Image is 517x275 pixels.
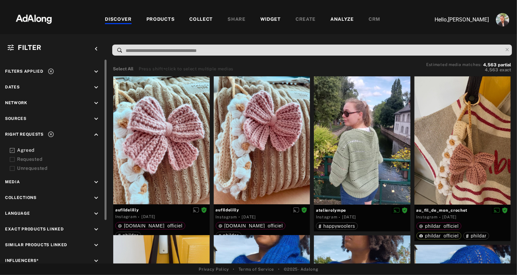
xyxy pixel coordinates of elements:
[369,16,380,24] div: CRM
[323,223,355,229] span: happywoolers
[483,63,511,67] button: 4,563partial
[443,215,457,219] time: 2025-10-07T12:04:43.000Z
[5,100,27,105] span: Network
[483,243,517,275] iframe: Chat Widget
[278,266,280,272] span: •
[92,99,100,107] i: keyboard_arrow_down
[146,16,175,24] div: PRODUCTS
[139,66,234,72] div: Press shift+click to select multiple medias
[224,223,283,228] span: [DOMAIN_NAME]_officiel
[92,179,100,186] i: keyboard_arrow_down
[342,215,356,219] time: 2025-10-07T16:05:50.000Z
[118,233,138,238] div: phildar
[4,8,63,28] img: 63233d7d88ed69de3c212112c67096b6.png
[5,227,64,231] span: Exact Products Linked
[5,195,37,200] span: Collections
[426,67,511,73] button: 4,563exact
[5,132,44,137] span: Right Requests
[425,223,459,229] span: phildar_officiel
[118,223,183,228] div: happywool.com_officiel
[422,16,489,24] p: Hello, [PERSON_NAME]
[5,243,67,247] span: Similar Products Linked
[5,69,44,74] span: Filters applied
[92,115,100,123] i: keyboard_arrow_down
[5,180,20,184] span: Media
[191,206,201,213] button: Enable diffusion on this media
[291,206,301,213] button: Enable diffusion on this media
[218,223,283,228] div: happywool.com_officiel
[113,66,133,72] button: Select All
[218,233,239,238] div: phildar
[425,233,459,238] span: phildar_officiel
[5,85,20,89] span: Dates
[494,11,511,28] button: Account settings
[92,210,100,217] i: keyboard_arrow_down
[242,215,256,219] time: 2025-10-08T11:22:19.000Z
[189,16,213,24] div: COLLECT
[284,266,318,272] span: © 2025 - Adalong
[471,233,487,238] span: phildar
[239,214,240,220] span: ·
[426,62,482,67] span: Estimated media matches:
[316,207,408,213] span: atelierolympe
[496,13,509,26] img: ACg8ocLjEk1irI4XXb49MzUGwa4F_C3PpCyg-3CPbiuLEZrYEA=s96-c
[239,266,274,272] a: Terms of Service
[92,242,100,249] i: keyboard_arrow_down
[483,62,497,67] span: 4,563
[115,207,208,213] span: aufildelilly
[18,44,42,52] span: Filter
[319,224,355,228] div: happywoolers
[402,208,408,212] span: Rights agreed
[5,116,26,121] span: Sources
[92,257,100,265] i: keyboard_arrow_down
[233,266,235,272] span: •
[416,207,509,213] span: au_fil_de_mon_crochet
[330,16,354,24] div: ANALYZE
[124,223,183,228] span: [DOMAIN_NAME]_officiel
[492,207,502,214] button: Disable diffusion on this media
[92,84,100,91] i: keyboard_arrow_down
[92,45,100,53] i: keyboard_arrow_left
[296,16,316,24] div: CREATE
[17,147,102,154] div: Agreed
[419,233,459,238] div: phildar_officiel
[138,214,140,220] span: ·
[199,266,229,272] a: Privacy Policy
[5,258,39,263] span: Influencers*
[228,16,246,24] div: SHARE
[92,226,100,233] i: keyboard_arrow_down
[17,156,102,163] div: Requested
[92,131,100,138] i: keyboard_arrow_up
[216,207,308,213] span: aufildelilly
[115,214,136,220] div: Instagram
[416,214,438,220] div: Instagram
[485,67,498,72] span: 4,563
[260,16,281,24] div: WIDGET
[17,165,102,172] div: Unrequested
[105,16,132,24] div: DISCOVER
[5,211,30,216] span: Language
[92,68,100,75] i: keyboard_arrow_down
[316,214,337,220] div: Instagram
[301,207,307,212] span: Rights agreed
[419,224,459,228] div: phildar_officiel
[466,233,487,238] div: phildar
[216,214,237,220] div: Instagram
[392,207,402,214] button: Disable diffusion on this media
[201,207,207,212] span: Rights agreed
[339,215,340,220] span: ·
[439,215,441,220] span: ·
[141,214,155,219] time: 2025-10-08T11:22:19.000Z
[92,194,100,202] i: keyboard_arrow_down
[502,208,508,212] span: Rights agreed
